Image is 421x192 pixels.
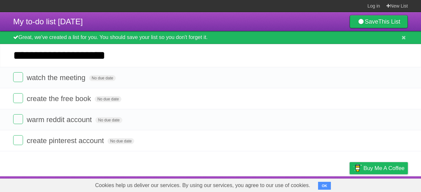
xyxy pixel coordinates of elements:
[13,17,83,26] span: My to-do list [DATE]
[341,178,358,190] a: Privacy
[27,137,106,145] span: create pinterest account
[284,178,310,190] a: Developers
[13,72,23,82] label: Done
[108,138,134,144] span: No due date
[262,178,276,190] a: About
[366,178,408,190] a: Suggest a feature
[27,95,93,103] span: create the free book
[27,116,93,124] span: warm reddit account
[353,162,362,174] img: Buy me a coffee
[319,178,333,190] a: Terms
[88,179,317,192] span: Cookies help us deliver our services. By using our services, you agree to our use of cookies.
[363,162,405,174] span: Buy me a coffee
[378,18,400,25] b: This List
[27,74,87,82] span: watch the meeting
[13,135,23,145] label: Done
[95,117,122,123] span: No due date
[13,114,23,124] label: Done
[95,96,121,102] span: No due date
[89,75,116,81] span: No due date
[318,182,331,190] button: OK
[350,15,408,28] a: SaveThis List
[350,162,408,174] a: Buy me a coffee
[13,93,23,103] label: Done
